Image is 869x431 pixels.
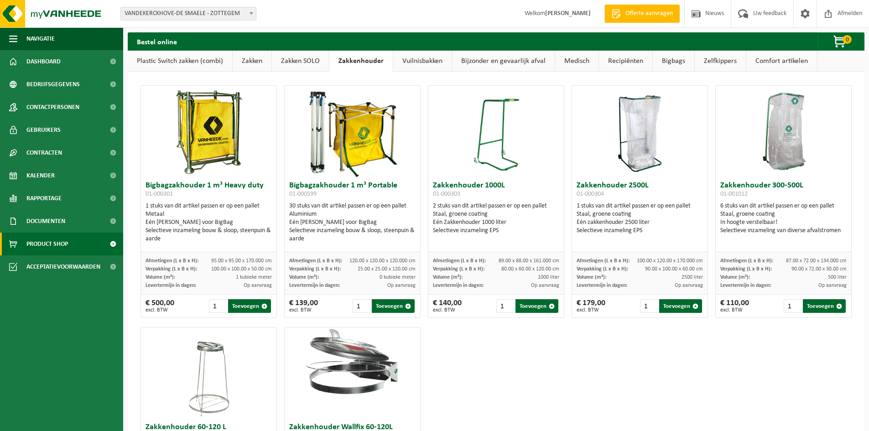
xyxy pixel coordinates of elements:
span: Volume (m³): [433,275,463,280]
div: Metaal [146,210,272,218]
span: excl. BTW [146,307,174,313]
div: 30 stuks van dit artikel passen er op een pallet [289,202,416,243]
span: Levertermijn in dagen: [289,283,340,288]
button: Toevoegen [659,299,702,313]
span: 90.00 x 100.00 x 60.00 cm [645,266,703,272]
strong: [PERSON_NAME] [545,10,591,17]
input: 1 [353,299,371,313]
img: 01-000301 [163,86,255,177]
span: Verpakking (L x B x H): [289,266,341,272]
a: Medisch [555,51,598,72]
span: VANDEKERCKHOVE-DE SMAELE - ZOTTEGEM [121,7,256,20]
input: 1 [784,299,802,313]
span: 120.00 x 120.00 x 120.000 cm [349,258,416,264]
div: Selectieve inzameling van diverse afvalstromen [720,227,847,235]
div: Selectieve inzameling bouw & sloop, steenpuin & aarde [289,227,416,243]
span: Afmetingen (L x B x H): [720,258,773,264]
span: Levertermijn in dagen: [433,283,484,288]
span: Verpakking (L x B x H): [720,266,772,272]
div: Eén [PERSON_NAME] voor BigBag [146,218,272,227]
span: Contactpersonen [26,96,79,119]
span: VANDEKERCKHOVE-DE SMAELE - ZOTTEGEM [120,7,256,21]
div: Eén zakkenhouder 2500 liter [577,218,703,227]
span: 100.00 x 100.00 x 50.00 cm [211,266,272,272]
span: Levertermijn in dagen: [146,283,196,288]
span: Gebruikers [26,119,61,141]
span: Afmetingen (L x B x H): [146,258,198,264]
span: Bedrijfsgegevens [26,73,80,96]
div: Staal, groene coating [720,210,847,218]
div: Eén Zakkenhouder 1000 liter [433,218,559,227]
div: Eén [PERSON_NAME] voor BigBag [289,218,416,227]
span: 01-000599 [289,191,317,197]
span: Volume (m³): [720,275,750,280]
img: 01-000306 [186,327,232,419]
a: Zelfkippers [695,51,746,72]
span: 1000 liter [538,275,559,280]
h3: Bigbagzakhouder 1 m³ Portable [289,182,416,200]
span: 01-000303 [433,191,460,197]
div: 1 stuks van dit artikel passen er op een pallet [577,202,703,235]
span: excl. BTW [289,307,318,313]
h3: Zakkenhouder 2500L [577,182,703,200]
span: 100.00 x 120.00 x 170.000 cm [637,258,703,264]
span: 95.00 x 95.00 x 170.000 cm [211,258,272,264]
button: Toevoegen [372,299,415,313]
img: 01-000307 [285,327,420,395]
span: Afmetingen (L x B x H): [289,258,342,264]
span: 90.00 x 72.00 x 30.00 cm [791,266,847,272]
span: 87.00 x 72.00 x 134.000 cm [786,258,847,264]
a: Zakken SOLO [272,51,329,72]
a: Vuilnisbakken [393,51,452,72]
a: Plastic Switch zakken (combi) [128,51,232,72]
img: 01-000303 [474,86,519,177]
span: Op aanvraag [387,283,416,288]
input: 1 [496,299,515,313]
span: Navigatie [26,27,55,50]
div: € 179,00 [577,299,605,313]
a: Recipiënten [599,51,652,72]
span: Op aanvraag [531,283,559,288]
img: 01-000304 [617,86,663,177]
span: Verpakking (L x B x H): [577,266,628,272]
span: 0 [843,35,852,44]
span: Verpakking (L x B x H): [433,266,484,272]
div: 6 stuks van dit artikel passen er op een pallet [720,202,847,235]
span: 2500 liter [682,275,703,280]
span: Levertermijn in dagen: [577,283,627,288]
span: 25.00 x 25.00 x 120.00 cm [358,266,416,272]
a: Bijzonder en gevaarlijk afval [452,51,555,72]
a: Offerte aanvragen [604,5,680,23]
span: 0 kubieke meter [380,275,416,280]
a: Bigbags [653,51,694,72]
button: Toevoegen [515,299,558,313]
span: Acceptatievoorwaarden [26,255,100,278]
span: Dashboard [26,50,61,73]
a: Comfort artikelen [746,51,817,72]
button: 0 [818,32,864,51]
span: Contracten [26,141,62,164]
span: Rapportage [26,187,62,210]
div: € 110,00 [720,299,749,313]
h3: Zakkenhouder 300-500L [720,182,847,200]
h3: Zakkenhouder 1000L [433,182,559,200]
img: 01-001012 [738,86,829,177]
span: Volume (m³): [289,275,319,280]
div: Selectieve inzameling EPS [577,227,703,235]
span: Afmetingen (L x B x H): [577,258,630,264]
span: 80.00 x 60.00 x 120.00 cm [501,266,559,272]
span: Volume (m³): [146,275,175,280]
span: Offerte aanvragen [623,9,675,18]
div: Staal, groene coating [433,210,559,218]
span: Op aanvraag [244,283,272,288]
input: 1 [640,299,659,313]
span: Op aanvraag [675,283,703,288]
span: Op aanvraag [818,283,847,288]
span: Documenten [26,210,65,233]
div: 2 stuks van dit artikel passen er op een pallet [433,202,559,235]
span: Verpakking (L x B x H): [146,266,197,272]
span: excl. BTW [720,307,749,313]
img: 01-000599 [307,86,398,177]
div: In hoogte verstelbaar! [720,218,847,227]
span: 1 kubieke meter [236,275,272,280]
